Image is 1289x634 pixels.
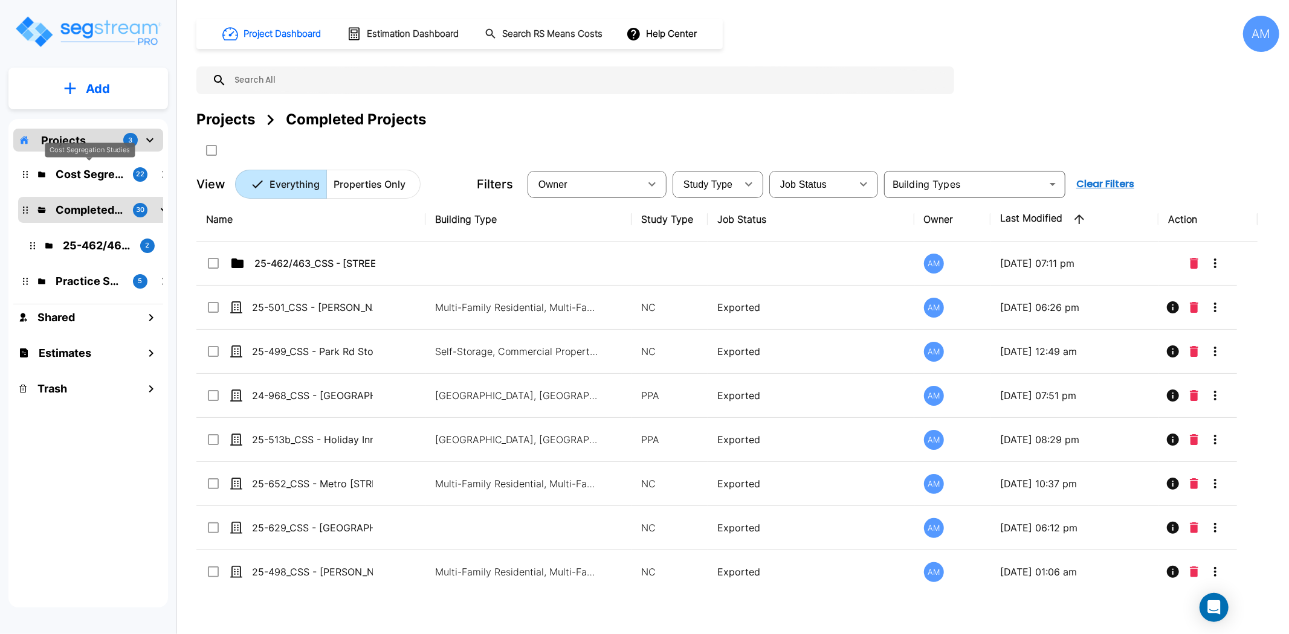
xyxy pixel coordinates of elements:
p: Add [86,80,110,98]
button: Info [1161,560,1185,584]
button: Info [1161,427,1185,452]
p: [GEOGRAPHIC_DATA], [GEOGRAPHIC_DATA] [435,432,598,447]
button: Delete [1185,383,1203,408]
p: 30 [136,205,144,215]
button: Delete [1185,516,1203,540]
th: Job Status [708,197,914,242]
div: AM [924,342,944,362]
p: [DATE] 10:37 pm [1000,476,1149,491]
button: More-Options [1203,383,1227,408]
h1: Search RS Means Costs [502,27,603,41]
div: Select [530,167,640,201]
button: SelectAll [199,138,224,162]
h1: Estimates [39,345,91,361]
button: Clear Filters [1071,172,1139,196]
p: PPA [641,388,698,403]
p: [DATE] 07:51 pm [1000,388,1149,403]
p: Multi-Family Residential, Multi-Family Residential Site [435,476,598,491]
button: Delete [1185,339,1203,363]
input: Building Types [888,176,1042,193]
button: Delete [1185,251,1203,275]
p: 25-499_CSS - Park Rd Storage [GEOGRAPHIC_DATA], [GEOGRAPHIC_DATA] - [PERSON_NAME] Communities - [... [252,344,373,359]
div: AM [924,386,944,406]
p: NC [641,344,698,359]
div: Platform [235,170,421,199]
button: Delete [1185,472,1203,496]
span: Job Status [780,179,827,190]
button: More-Options [1203,560,1227,584]
p: Self-Storage, Commercial Property Site [435,344,598,359]
p: 25-462/463_CSS - 7070 Franklin Ave Los Angeles, CA - Pasaterra Holdings Frankiin LLC - Tim Trout [63,237,131,254]
p: Everything [270,177,320,191]
button: Info [1161,295,1185,319]
button: Project Dashboard [218,21,328,47]
p: Exported [717,432,904,447]
p: [DATE] 01:06 am [1000,565,1149,579]
p: Filters [477,175,513,193]
th: Building Type [425,197,632,242]
p: NC [641,300,698,315]
div: Select [772,167,851,201]
div: Open Intercom Messenger [1200,593,1229,622]
div: AM [924,518,944,538]
p: 25-498_CSS - [PERSON_NAME] Crossing [PERSON_NAME], [GEOGRAPHIC_DATA] - [PERSON_NAME] Communities ... [252,565,373,579]
p: NC [641,520,698,535]
div: Completed Projects [286,109,426,130]
p: Projects [41,132,86,149]
p: Exported [717,565,904,579]
span: Owner [538,179,567,190]
button: Delete [1185,560,1203,584]
button: More-Options [1203,339,1227,363]
p: 25-462/463_CSS - [STREET_ADDRESS] - Pasaterra Holdings Frankiin LLC - [PERSON_NAME] [254,256,375,271]
button: Info [1161,516,1185,540]
h1: Project Dashboard [244,27,321,41]
p: Cost Segregation Studies [56,166,123,182]
button: More-Options [1203,472,1227,496]
button: Everything [235,170,327,199]
button: Add [8,71,168,106]
button: Estimation Dashboard [342,21,465,46]
button: Properties Only [326,170,421,199]
p: Completed Projects [56,202,123,218]
div: AM [924,254,944,274]
button: More-Options [1203,427,1227,452]
th: Owner [914,197,990,242]
p: Properties Only [334,177,405,191]
p: Practice Samples [56,273,123,289]
p: Exported [717,388,904,403]
p: [DATE] 07:11 pm [1000,256,1149,271]
p: View [196,175,225,193]
div: Cost Segregation Studies [45,142,135,158]
th: Action [1158,197,1258,242]
span: Study Type [683,179,732,190]
div: Select [675,167,737,201]
p: PPA [641,432,698,447]
button: More-Options [1203,295,1227,319]
p: 3 [129,135,133,146]
p: [DATE] 08:29 pm [1000,432,1149,447]
th: Name [196,197,425,242]
div: Projects [196,109,255,130]
div: AM [1243,16,1279,52]
h1: Shared [37,309,75,325]
button: More-Options [1203,516,1227,540]
button: Delete [1185,427,1203,452]
img: Logo [14,14,162,49]
button: Info [1161,383,1185,408]
p: Multi-Family Residential, Multi-Family Residential Site [435,300,598,315]
input: Search All [227,66,948,94]
button: Info [1161,339,1185,363]
p: NC [641,476,698,491]
p: Exported [717,344,904,359]
div: AM [924,562,944,582]
p: 22 [136,169,144,179]
button: Open [1044,176,1061,193]
p: 24-968_CSS - [GEOGRAPHIC_DATA] [GEOGRAPHIC_DATA][US_STATE], [GEOGRAPHIC_DATA] - [GEOGRAPHIC_DATA]... [252,388,373,403]
button: Help Center [624,22,702,45]
button: More-Options [1203,251,1227,275]
p: 25-501_CSS - [PERSON_NAME][GEOGRAPHIC_DATA][PERSON_NAME], [GEOGRAPHIC_DATA] - [PERSON_NAME] Commu... [252,300,373,315]
p: 5 [138,276,143,286]
p: Exported [717,520,904,535]
p: Exported [717,300,904,315]
p: Exported [717,476,904,491]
